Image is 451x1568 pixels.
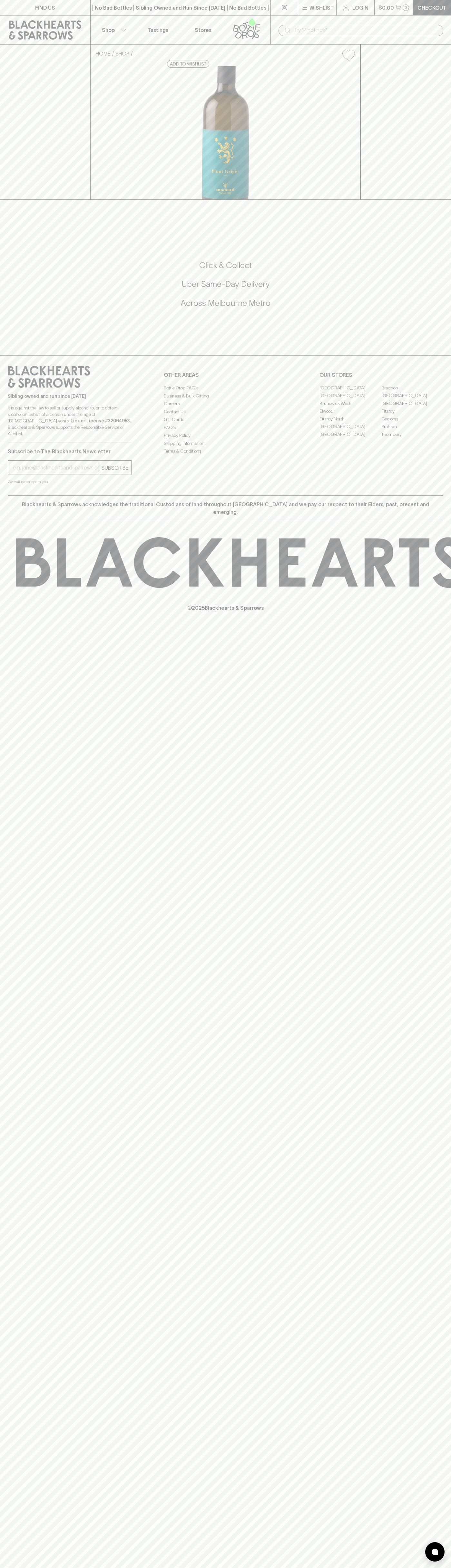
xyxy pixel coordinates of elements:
[96,51,111,56] a: HOME
[432,1549,438,1555] img: bubble-icon
[164,371,288,379] p: OTHER AREAS
[164,424,288,431] a: FAQ's
[35,4,55,12] p: FIND US
[164,392,288,400] a: Business & Bulk Gifting
[319,423,381,430] a: [GEOGRAPHIC_DATA]
[91,66,360,199] img: 33328.png
[8,478,132,485] p: We will never spam you
[102,464,129,472] p: SUBSCRIBE
[381,415,443,423] a: Geelong
[164,384,288,392] a: Bottle Drop FAQ's
[148,26,168,34] p: Tastings
[71,418,130,423] strong: Liquor License #32064953
[115,51,129,56] a: SHOP
[8,393,132,399] p: Sibling owned and run since [DATE]
[309,4,334,12] p: Wishlist
[319,371,443,379] p: OUR STORES
[381,430,443,438] a: Thornbury
[381,399,443,407] a: [GEOGRAPHIC_DATA]
[8,405,132,437] p: It is against the law to sell or supply alcohol to, or to obtain alcohol on behalf of a person un...
[405,6,407,9] p: 0
[381,392,443,399] a: [GEOGRAPHIC_DATA]
[319,430,381,438] a: [GEOGRAPHIC_DATA]
[181,15,226,44] a: Stores
[381,407,443,415] a: Fitzroy
[319,407,381,415] a: Elwood
[352,4,368,12] p: Login
[99,461,131,475] button: SUBSCRIBE
[91,15,136,44] button: Shop
[417,4,446,12] p: Checkout
[319,384,381,392] a: [GEOGRAPHIC_DATA]
[8,279,443,289] h5: Uber Same-Day Delivery
[319,399,381,407] a: Brunswick West
[164,447,288,455] a: Terms & Conditions
[378,4,394,12] p: $0.00
[164,408,288,416] a: Contact Us
[340,47,358,64] button: Add to wishlist
[8,298,443,308] h5: Across Melbourne Metro
[135,15,181,44] a: Tastings
[319,392,381,399] a: [GEOGRAPHIC_DATA]
[381,384,443,392] a: Braddon
[102,26,115,34] p: Shop
[167,60,209,68] button: Add to wishlist
[13,500,438,516] p: Blackhearts & Sparrows acknowledges the traditional Custodians of land throughout [GEOGRAPHIC_DAT...
[381,423,443,430] a: Prahran
[8,234,443,342] div: Call to action block
[13,463,99,473] input: e.g. jane@blackheartsandsparrows.com.au
[164,400,288,408] a: Careers
[164,432,288,439] a: Privacy Policy
[8,447,132,455] p: Subscribe to The Blackhearts Newsletter
[164,439,288,447] a: Shipping Information
[195,26,211,34] p: Stores
[294,25,438,35] input: Try "Pinot noir"
[164,416,288,424] a: Gift Cards
[319,415,381,423] a: Fitzroy North
[8,260,443,271] h5: Click & Collect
